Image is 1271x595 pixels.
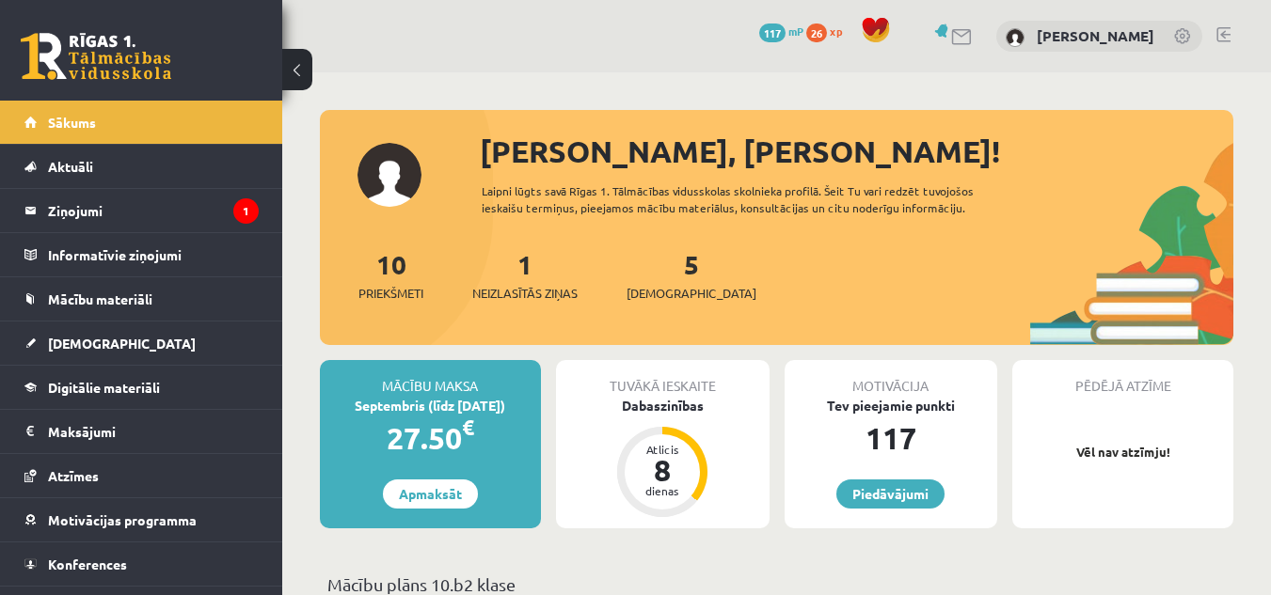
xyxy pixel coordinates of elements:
span: mP [788,23,803,39]
span: Neizlasītās ziņas [472,284,578,303]
div: Laipni lūgts savā Rīgas 1. Tālmācības vidusskolas skolnieka profilā. Šeit Tu vari redzēt tuvojošo... [482,182,1030,216]
span: Mācību materiāli [48,290,152,307]
a: [PERSON_NAME] [1037,26,1154,45]
a: Sākums [24,101,259,144]
span: Priekšmeti [358,284,423,303]
a: Rīgas 1. Tālmācības vidusskola [21,33,171,80]
a: Piedāvājumi [836,479,945,509]
a: 10Priekšmeti [358,247,423,303]
a: 117 mP [759,23,803,39]
span: Atzīmes [48,467,99,484]
a: Atzīmes [24,454,259,497]
div: dienas [634,485,691,496]
a: Aktuāli [24,145,259,188]
div: [PERSON_NAME], [PERSON_NAME]! [480,129,1233,174]
a: Mācību materiāli [24,277,259,321]
legend: Ziņojumi [48,189,259,232]
a: 26 xp [806,23,851,39]
div: 27.50 [320,415,541,461]
i: 1 [233,198,259,224]
div: Mācību maksa [320,360,541,396]
a: Konferences [24,542,259,586]
legend: Informatīvie ziņojumi [48,233,259,276]
div: Tuvākā ieskaite [556,360,770,396]
span: Konferences [48,556,127,572]
p: Vēl nav atzīmju! [1022,443,1224,462]
span: € [462,414,474,441]
div: Atlicis [634,444,691,455]
a: Dabaszinības Atlicis 8 dienas [556,396,770,520]
a: Digitālie materiāli [24,366,259,409]
span: 117 [759,23,786,42]
div: 8 [634,455,691,485]
span: [DEMOGRAPHIC_DATA] [48,335,196,352]
span: [DEMOGRAPHIC_DATA] [627,284,756,303]
a: Maksājumi [24,410,259,453]
a: Apmaksāt [383,479,478,509]
a: [DEMOGRAPHIC_DATA] [24,321,259,365]
span: xp [830,23,842,39]
a: Informatīvie ziņojumi [24,233,259,276]
img: Anastasija Nikola Šefanovska [1006,28,1025,47]
legend: Maksājumi [48,410,259,453]
a: 1Neizlasītās ziņas [472,247,578,303]
span: Aktuāli [48,158,93,175]
div: Pēdējā atzīme [1012,360,1233,396]
a: 5[DEMOGRAPHIC_DATA] [627,247,756,303]
span: Digitālie materiāli [48,379,160,396]
span: Sākums [48,114,96,131]
div: Motivācija [785,360,998,396]
span: 26 [806,23,827,42]
div: 117 [785,415,998,461]
a: Ziņojumi1 [24,189,259,232]
a: Motivācijas programma [24,498,259,541]
div: Tev pieejamie punkti [785,396,998,415]
div: Dabaszinības [556,396,770,415]
div: Septembris (līdz [DATE]) [320,396,541,415]
span: Motivācijas programma [48,511,197,528]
